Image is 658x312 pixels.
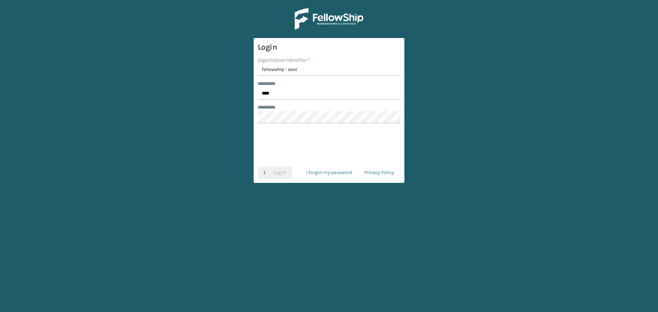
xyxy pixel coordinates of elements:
label: Organization Identifier [258,57,309,64]
iframe: reCAPTCHA [277,132,381,158]
a: Privacy Policy [358,166,400,179]
a: I forgot my password [300,166,358,179]
img: Logo [295,8,363,30]
h3: Login [258,42,400,52]
button: Log In [258,166,292,179]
